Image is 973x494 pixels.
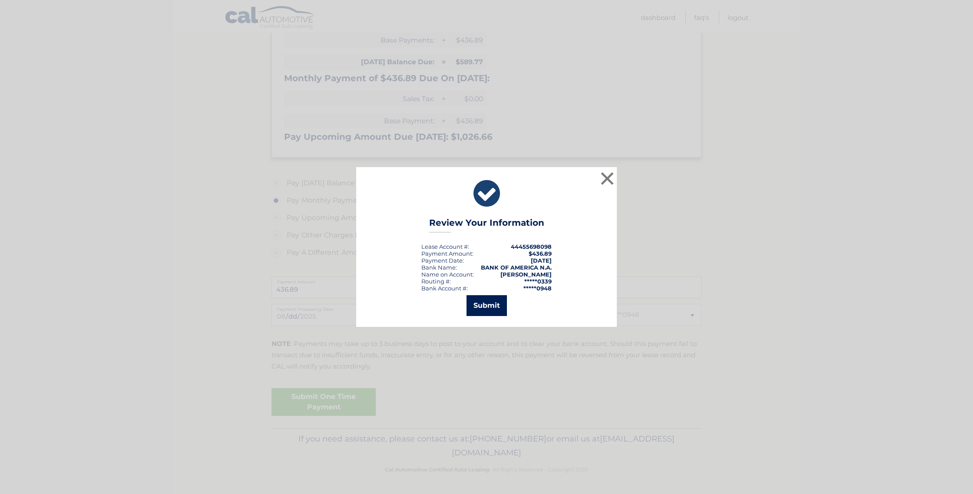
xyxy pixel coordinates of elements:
[421,271,474,278] div: Name on Account:
[421,278,451,285] div: Routing #:
[429,217,544,233] h3: Review Your Information
[421,257,463,264] span: Payment Date
[481,264,552,271] strong: BANK OF AMERICA N.A.
[599,170,616,187] button: ×
[421,285,468,292] div: Bank Account #:
[500,271,552,278] strong: [PERSON_NAME]
[467,295,507,316] button: Submit
[529,250,552,257] span: $436.89
[421,243,469,250] div: Lease Account #:
[511,243,552,250] strong: 44455698098
[531,257,552,264] span: [DATE]
[421,264,457,271] div: Bank Name:
[421,257,464,264] div: :
[421,250,473,257] div: Payment Amount:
